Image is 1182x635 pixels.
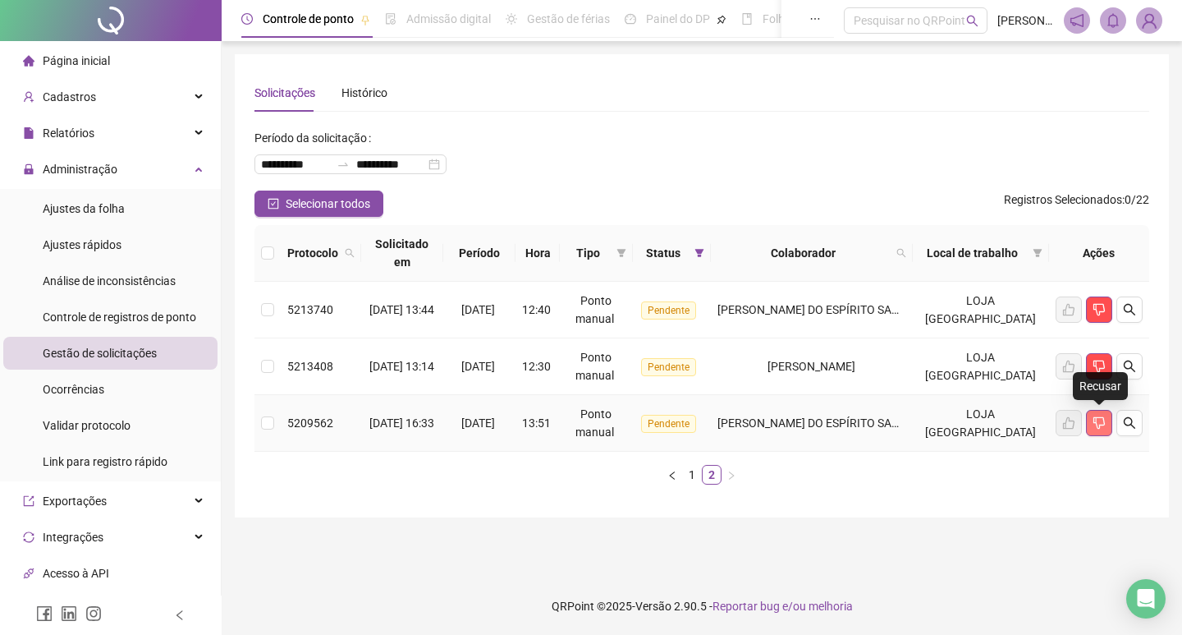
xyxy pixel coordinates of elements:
[254,84,315,102] div: Solicitações
[896,248,906,258] span: search
[23,495,34,507] span: export
[43,163,117,176] span: Administração
[23,568,34,579] span: api
[406,12,491,25] span: Admissão digital
[667,471,677,481] span: left
[1093,416,1106,430] span: dislike
[763,12,868,25] span: Folha de pagamento
[360,15,370,25] span: pushpin
[43,202,125,215] span: Ajustes da folha
[722,465,741,485] button: right
[222,577,1182,635] footer: QRPoint © 2025 - 2.90.5 -
[691,241,708,265] span: filter
[966,15,978,27] span: search
[515,225,560,282] th: Hora
[43,383,104,396] span: Ocorrências
[625,13,636,25] span: dashboard
[1126,579,1166,619] div: Open Intercom Messenger
[263,12,354,25] span: Controle de ponto
[43,347,157,360] span: Gestão de solicitações
[43,495,107,508] span: Exportações
[43,127,94,140] span: Relatórios
[1073,372,1128,400] div: Recusar
[345,248,355,258] span: search
[287,303,333,316] span: 5213740
[369,360,434,373] span: [DATE] 13:14
[1137,8,1161,33] img: 33561
[461,360,495,373] span: [DATE]
[461,303,495,316] span: [DATE]
[1123,303,1136,316] span: search
[337,158,350,171] span: to
[23,55,34,67] span: home
[575,294,614,325] span: Ponto manual
[506,13,517,25] span: sun
[717,244,890,262] span: Colaborador
[43,567,109,580] span: Acesso à API
[1056,244,1143,262] div: Ações
[287,416,333,430] span: 5209562
[575,351,614,382] span: Ponto manual
[1004,191,1149,217] span: : 0 / 22
[641,358,696,376] span: Pendente
[43,274,176,288] span: Análise de inconsistências
[1093,303,1106,316] span: dislike
[43,419,131,432] span: Validar protocolo
[43,90,96,104] span: Cadastros
[566,244,609,262] span: Tipo
[36,605,53,622] span: facebook
[23,91,34,103] span: user-add
[23,163,34,175] span: lock
[1029,241,1046,265] span: filter
[174,610,186,621] span: left
[341,84,387,102] div: Histórico
[286,195,370,213] span: Selecionar todos
[682,465,702,485] li: 1
[268,198,279,209] span: check-square
[616,248,626,258] span: filter
[1070,13,1084,28] span: notification
[85,605,102,622] span: instagram
[461,416,495,430] span: [DATE]
[1106,13,1120,28] span: bell
[341,241,358,265] span: search
[635,600,671,613] span: Versão
[61,605,77,622] span: linkedin
[703,466,721,484] a: 2
[361,225,443,282] th: Solicitado em
[683,466,701,484] a: 1
[1123,360,1136,373] span: search
[913,395,1049,452] td: LOJA [GEOGRAPHIC_DATA]
[254,191,383,217] button: Selecionar todos
[646,12,710,25] span: Painel do DP
[767,360,855,373] span: [PERSON_NAME]
[287,244,338,262] span: Protocolo
[741,13,753,25] span: book
[726,471,736,481] span: right
[1033,248,1042,258] span: filter
[639,244,688,262] span: Status
[1093,360,1106,373] span: dislike
[575,407,614,439] span: Ponto manual
[717,416,958,430] span: [PERSON_NAME] DO ESPÍRITO SANTO JUNIOR
[613,241,630,265] span: filter
[43,311,196,324] span: Controle de registros de ponto
[43,531,103,544] span: Integrações
[997,12,1054,30] span: [PERSON_NAME]
[913,282,1049,338] td: LOJA [GEOGRAPHIC_DATA]
[254,125,378,151] label: Período da solicitação
[717,15,726,25] span: pushpin
[527,12,610,25] span: Gestão de férias
[287,360,333,373] span: 5213408
[722,465,741,485] li: Próxima página
[662,465,682,485] li: Página anterior
[641,301,696,320] span: Pendente
[913,338,1049,395] td: LOJA [GEOGRAPHIC_DATA]
[712,600,853,613] span: Reportar bug e/ou melhoria
[522,360,551,373] span: 12:30
[522,416,551,430] span: 13:51
[1004,193,1122,206] span: Registros Selecionados
[919,244,1026,262] span: Local de trabalho
[893,241,909,265] span: search
[23,127,34,139] span: file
